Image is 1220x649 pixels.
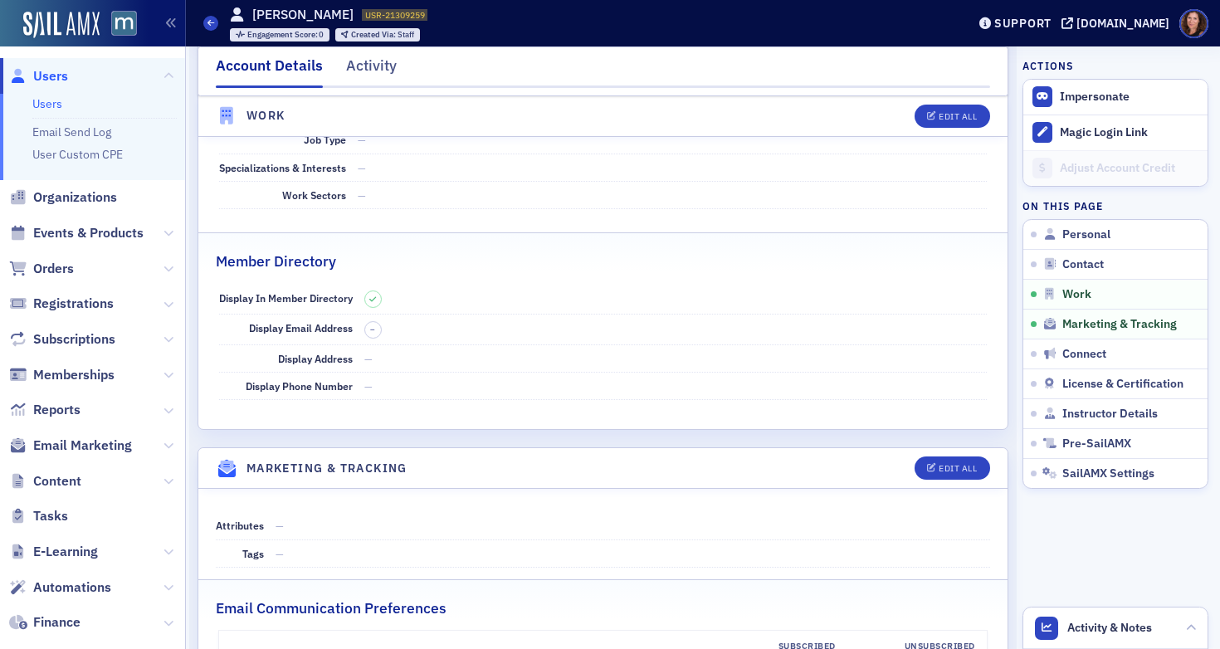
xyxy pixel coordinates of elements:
[216,55,323,88] div: Account Details
[246,460,407,477] h4: Marketing & Tracking
[247,29,320,40] span: Engagement Score :
[216,519,264,532] span: Attributes
[9,366,115,384] a: Memberships
[1062,317,1177,332] span: Marketing & Tracking
[23,12,100,38] img: SailAMX
[33,330,115,349] span: Subscriptions
[1062,466,1154,481] span: SailAMX Settings
[939,464,977,473] div: Edit All
[9,67,68,85] a: Users
[33,188,117,207] span: Organizations
[358,188,366,202] span: —
[33,543,98,561] span: E-Learning
[249,321,353,334] span: Display Email Address
[276,519,284,532] span: —
[1062,407,1158,422] span: Instructor Details
[358,161,366,174] span: —
[915,456,989,480] button: Edit All
[1062,227,1110,242] span: Personal
[9,543,98,561] a: E-Learning
[100,11,137,39] a: View Homepage
[335,28,420,41] div: Created Via: Staff
[33,401,81,419] span: Reports
[9,437,132,455] a: Email Marketing
[33,260,74,278] span: Orders
[1023,115,1208,150] button: Magic Login Link
[9,507,68,525] a: Tasks
[1062,437,1131,451] span: Pre-SailAMX
[33,472,81,490] span: Content
[365,9,425,21] span: USR-21309259
[9,330,115,349] a: Subscriptions
[247,31,325,40] div: 0
[351,31,414,40] div: Staff
[1062,287,1091,302] span: Work
[304,133,346,146] span: Job Type
[252,6,354,24] h1: [PERSON_NAME]
[32,96,62,111] a: Users
[1022,58,1074,73] h4: Actions
[9,613,81,632] a: Finance
[32,147,123,162] a: User Custom CPE
[246,107,285,124] h4: Work
[9,401,81,419] a: Reports
[32,124,111,139] a: Email Send Log
[364,352,373,365] span: —
[915,105,989,128] button: Edit All
[33,507,68,525] span: Tasks
[33,67,68,85] span: Users
[364,379,373,393] span: —
[1022,198,1208,213] h4: On this page
[111,11,137,37] img: SailAMX
[994,16,1052,31] div: Support
[1076,16,1169,31] div: [DOMAIN_NAME]
[33,224,144,242] span: Events & Products
[216,251,336,272] h2: Member Directory
[9,188,117,207] a: Organizations
[1060,161,1199,176] div: Adjust Account Credit
[216,598,447,619] h2: Email Communication Preferences
[33,613,81,632] span: Finance
[1062,377,1183,392] span: License & Certification
[282,188,346,202] span: Work Sectors
[33,578,111,597] span: Automations
[1062,347,1106,362] span: Connect
[1023,150,1208,186] a: Adjust Account Credit
[939,112,977,121] div: Edit All
[1060,90,1130,105] button: Impersonate
[246,379,353,393] span: Display Phone Number
[242,547,264,560] span: Tags
[33,366,115,384] span: Memberships
[346,55,397,85] div: Activity
[1062,257,1104,272] span: Contact
[9,472,81,490] a: Content
[358,133,366,146] span: —
[219,161,346,174] span: Specializations & Interests
[1061,17,1175,29] button: [DOMAIN_NAME]
[33,437,132,455] span: Email Marketing
[278,352,353,365] span: Display Address
[351,29,398,40] span: Created Via :
[1067,619,1152,637] span: Activity & Notes
[33,295,114,313] span: Registrations
[1060,125,1199,140] div: Magic Login Link
[9,295,114,313] a: Registrations
[219,291,353,305] span: Display In Member Directory
[370,324,375,335] span: –
[9,224,144,242] a: Events & Products
[9,260,74,278] a: Orders
[9,578,111,597] a: Automations
[276,547,284,560] span: —
[1179,9,1208,38] span: Profile
[230,28,330,41] div: Engagement Score: 0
